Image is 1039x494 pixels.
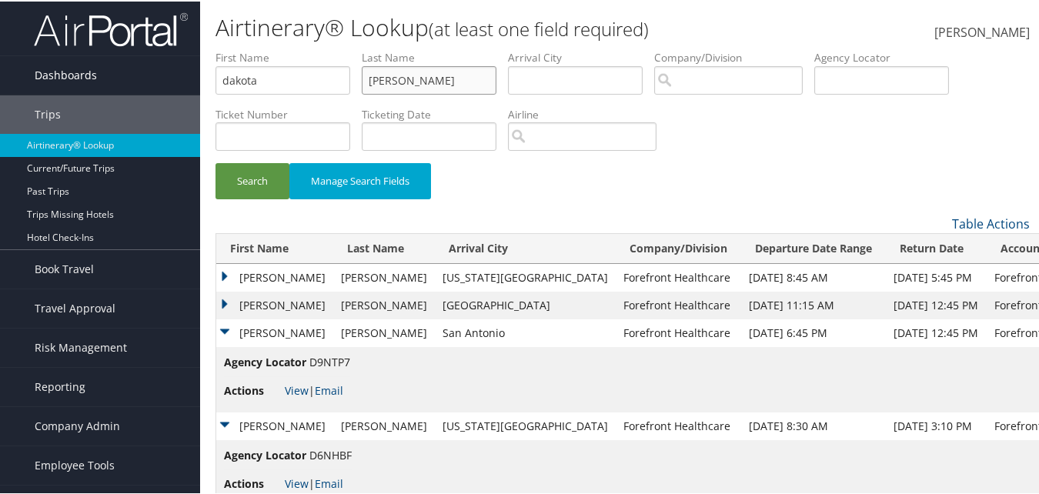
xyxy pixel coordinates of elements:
[616,232,741,262] th: Company/Division
[362,105,508,121] label: Ticketing Date
[35,55,97,93] span: Dashboards
[508,105,668,121] label: Airline
[215,48,362,64] label: First Name
[224,474,282,491] span: Actions
[741,232,886,262] th: Departure Date Range: activate to sort column ascending
[886,232,987,262] th: Return Date: activate to sort column ascending
[285,475,343,489] span: |
[886,411,987,439] td: [DATE] 3:10 PM
[285,382,309,396] a: View
[435,262,616,290] td: [US_STATE][GEOGRAPHIC_DATA]
[285,382,343,396] span: |
[886,290,987,318] td: [DATE] 12:45 PM
[616,318,741,345] td: Forefront Healthcare
[34,10,188,46] img: airportal-logo.png
[216,411,333,439] td: [PERSON_NAME]
[333,290,435,318] td: [PERSON_NAME]
[741,411,886,439] td: [DATE] 8:30 AM
[934,22,1030,39] span: [PERSON_NAME]
[435,290,616,318] td: [GEOGRAPHIC_DATA]
[215,162,289,198] button: Search
[215,10,758,42] h1: Airtinerary® Lookup
[35,366,85,405] span: Reporting
[435,411,616,439] td: [US_STATE][GEOGRAPHIC_DATA]
[315,382,343,396] a: Email
[333,262,435,290] td: [PERSON_NAME]
[741,290,886,318] td: [DATE] 11:15 AM
[289,162,431,198] button: Manage Search Fields
[435,232,616,262] th: Arrival City: activate to sort column ascending
[35,288,115,326] span: Travel Approval
[309,446,352,461] span: D6NHBF
[216,262,333,290] td: [PERSON_NAME]
[814,48,960,64] label: Agency Locator
[429,15,649,40] small: (at least one field required)
[333,232,435,262] th: Last Name: activate to sort column ascending
[285,475,309,489] a: View
[216,318,333,345] td: [PERSON_NAME]
[35,327,127,365] span: Risk Management
[435,318,616,345] td: San Antonio
[886,318,987,345] td: [DATE] 12:45 PM
[741,262,886,290] td: [DATE] 8:45 AM
[216,232,333,262] th: First Name: activate to sort column ascending
[224,352,306,369] span: Agency Locator
[224,381,282,398] span: Actions
[886,262,987,290] td: [DATE] 5:45 PM
[654,48,814,64] label: Company/Division
[741,318,886,345] td: [DATE] 6:45 PM
[362,48,508,64] label: Last Name
[215,105,362,121] label: Ticket Number
[616,262,741,290] td: Forefront Healthcare
[216,290,333,318] td: [PERSON_NAME]
[315,475,343,489] a: Email
[35,94,61,132] span: Trips
[35,406,120,444] span: Company Admin
[309,353,350,368] span: D9NTP7
[224,446,306,462] span: Agency Locator
[934,8,1030,55] a: [PERSON_NAME]
[616,290,741,318] td: Forefront Healthcare
[616,411,741,439] td: Forefront Healthcare
[333,411,435,439] td: [PERSON_NAME]
[333,318,435,345] td: [PERSON_NAME]
[508,48,654,64] label: Arrival City
[952,214,1030,231] a: Table Actions
[35,445,115,483] span: Employee Tools
[35,249,94,287] span: Book Travel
